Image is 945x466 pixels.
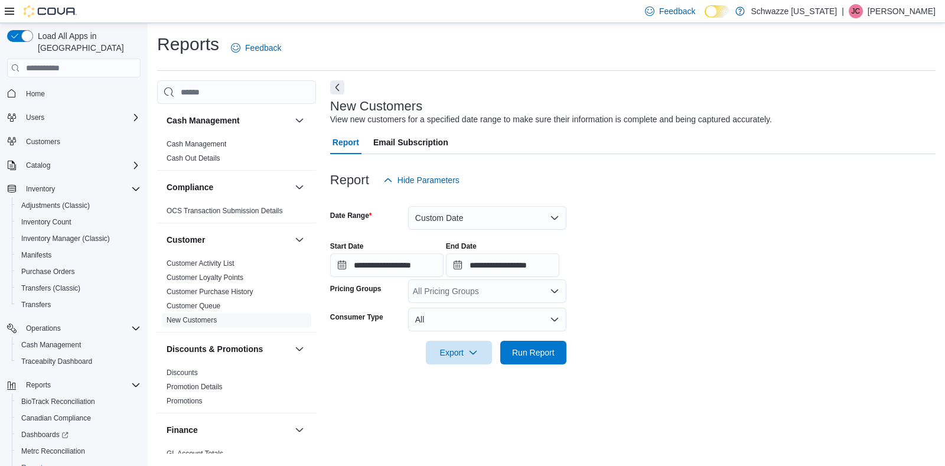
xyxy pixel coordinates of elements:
[26,324,61,333] span: Operations
[167,383,223,391] a: Promotion Details
[868,4,936,18] p: [PERSON_NAME]
[26,113,44,122] span: Users
[21,110,141,125] span: Users
[12,410,145,426] button: Canadian Compliance
[157,32,219,56] h1: Reports
[330,99,422,113] h3: New Customers
[167,154,220,162] a: Cash Out Details
[12,247,145,263] button: Manifests
[17,298,56,312] a: Transfers
[167,302,220,310] a: Customer Queue
[167,234,205,246] h3: Customer
[12,337,145,353] button: Cash Management
[21,283,80,293] span: Transfers (Classic)
[21,135,65,149] a: Customers
[12,393,145,410] button: BioTrack Reconciliation
[292,342,307,356] button: Discounts & Promotions
[849,4,863,18] div: Justin Cleer
[292,113,307,128] button: Cash Management
[167,424,290,436] button: Finance
[330,253,444,277] input: Press the down key to open a popover containing a calendar.
[21,182,60,196] button: Inventory
[17,444,141,458] span: Metrc Reconciliation
[21,300,51,309] span: Transfers
[167,259,234,268] span: Customer Activity List
[550,286,559,296] button: Open list of options
[167,287,253,296] span: Customer Purchase History
[2,157,145,174] button: Catalog
[167,424,198,436] h3: Finance
[167,115,290,126] button: Cash Management
[12,426,145,443] a: Dashboards
[330,284,382,294] label: Pricing Groups
[12,214,145,230] button: Inventory Count
[17,395,100,409] a: BioTrack Reconciliation
[167,288,253,296] a: Customer Purchase History
[2,320,145,337] button: Operations
[21,158,141,172] span: Catalog
[167,140,226,148] a: Cash Management
[17,428,141,442] span: Dashboards
[167,343,263,355] h3: Discounts & Promotions
[21,413,91,423] span: Canadian Compliance
[330,80,344,94] button: Next
[167,115,240,126] h3: Cash Management
[446,253,559,277] input: Press the down key to open a popover containing a calendar.
[751,4,837,18] p: Schwazze [US_STATE]
[373,131,448,154] span: Email Subscription
[21,378,56,392] button: Reports
[21,87,50,101] a: Home
[17,298,141,312] span: Transfers
[21,250,51,260] span: Manifests
[33,30,141,54] span: Load All Apps in [GEOGRAPHIC_DATA]
[17,215,141,229] span: Inventory Count
[21,447,85,456] span: Metrc Reconciliation
[21,397,95,406] span: BioTrack Reconciliation
[12,443,145,460] button: Metrc Reconciliation
[21,378,141,392] span: Reports
[167,181,213,193] h3: Compliance
[24,5,77,17] img: Cova
[157,256,316,332] div: Customer
[21,321,141,335] span: Operations
[167,234,290,246] button: Customer
[167,396,203,406] span: Promotions
[17,338,141,352] span: Cash Management
[852,4,861,18] span: JC
[167,449,223,458] a: GL Account Totals
[12,230,145,247] button: Inventory Manager (Classic)
[167,368,198,377] span: Discounts
[12,353,145,370] button: Traceabilty Dashboard
[12,280,145,296] button: Transfers (Classic)
[17,232,141,246] span: Inventory Manager (Classic)
[379,168,464,192] button: Hide Parameters
[245,42,281,54] span: Feedback
[167,273,243,282] span: Customer Loyalty Points
[167,206,283,216] span: OCS Transaction Submission Details
[167,382,223,392] span: Promotion Details
[333,131,359,154] span: Report
[21,86,141,100] span: Home
[26,184,55,194] span: Inventory
[12,197,145,214] button: Adjustments (Classic)
[21,182,141,196] span: Inventory
[12,296,145,313] button: Transfers
[408,206,566,230] button: Custom Date
[26,380,51,390] span: Reports
[512,347,555,359] span: Run Report
[433,341,485,364] span: Export
[21,321,66,335] button: Operations
[21,357,92,366] span: Traceabilty Dashboard
[17,215,76,229] a: Inventory Count
[167,397,203,405] a: Promotions
[330,113,772,126] div: View new customers for a specified date range to make sure their information is complete and bein...
[330,211,372,220] label: Date Range
[17,411,141,425] span: Canadian Compliance
[17,395,141,409] span: BioTrack Reconciliation
[26,89,45,99] span: Home
[17,281,141,295] span: Transfers (Classic)
[17,338,86,352] a: Cash Management
[17,198,141,213] span: Adjustments (Classic)
[21,158,55,172] button: Catalog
